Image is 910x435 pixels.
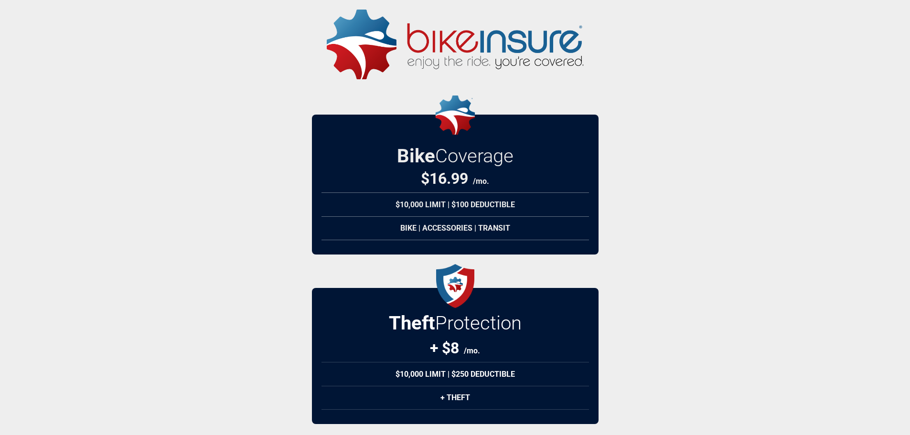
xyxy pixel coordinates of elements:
span: /mo. [464,346,480,355]
div: $16.99 [421,170,489,188]
strong: Theft [389,312,435,334]
h2: Bike [397,145,514,167]
div: + $8 [430,339,480,357]
div: $10,000 Limit | $100 Deductible [321,192,589,217]
div: Bike | Accessories | Transit [321,216,589,240]
div: + Theft [321,386,589,410]
span: /mo. [473,177,489,186]
div: $10,000 Limit | $250 Deductible [321,362,589,386]
span: Coverage [435,145,514,167]
h2: Protection [389,312,522,334]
